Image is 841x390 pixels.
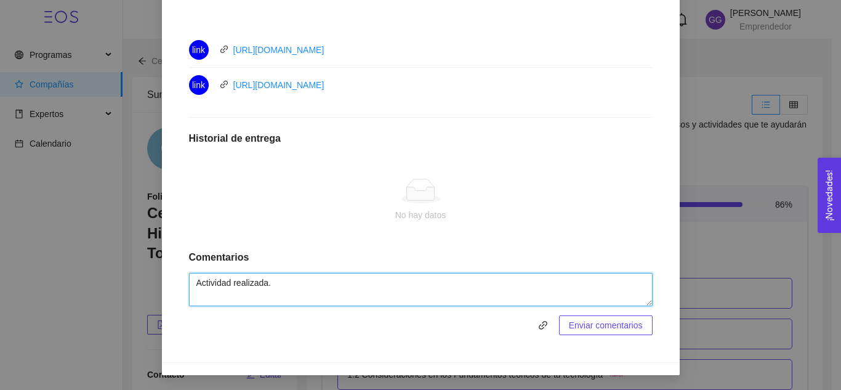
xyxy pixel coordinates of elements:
button: link [533,315,553,335]
a: [URL][DOMAIN_NAME] [233,80,324,90]
a: [URL][DOMAIN_NAME] [233,45,324,55]
span: link [533,320,553,330]
button: 2 [425,10,435,12]
h1: Comentarios [189,251,653,264]
span: Enviar comentarios [569,319,643,332]
h1: Historial de entrega [189,132,653,145]
span: link [192,40,205,60]
div: No hay datos [199,208,643,222]
span: link [220,45,228,54]
span: link [534,320,552,330]
textarea: Actividad realizada. [189,273,653,306]
span: link [192,75,205,95]
button: Enviar comentarios [559,315,653,335]
button: 1 [406,10,421,12]
button: Open Feedback Widget [818,158,841,233]
span: link [220,80,228,89]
